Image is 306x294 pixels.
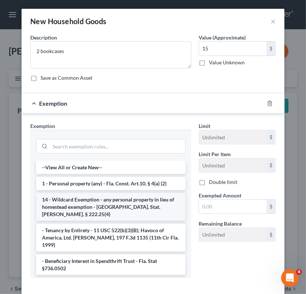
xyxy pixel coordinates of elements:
li: - Tenancy by Entirety - 11 USC 522(b)(3)(B); Havoco of America, Ltd. [PERSON_NAME], 197 F.3d 1135... [36,224,185,252]
input: 0.00 [199,200,267,214]
div: $ [267,130,275,144]
input: 0.00 [199,42,267,56]
iframe: Intercom live chat [281,269,299,287]
label: Remaining Balance [199,220,242,227]
label: Double limit [209,178,237,186]
input: -- [199,130,267,144]
span: Exempted Amount [199,192,241,199]
span: 4 [296,269,302,275]
span: Limit [199,123,210,129]
div: New Household Goods [30,16,107,26]
div: $ [267,42,275,56]
div: $ [267,228,275,242]
label: Save as Common Asset [41,74,92,82]
button: × [271,17,276,26]
input: -- [199,228,267,242]
div: $ [267,158,275,172]
span: Description [30,34,57,41]
span: Exemption [30,123,55,129]
label: Limit Per Item [199,150,231,158]
input: Search exemption rules... [50,139,185,153]
input: -- [199,158,267,172]
div: $ [267,200,275,214]
li: - Beneficiary Interest in Spendthrift Trust - Fla. Stat §736.0502 [36,255,185,275]
li: 1 - Personal property (any) - Fla. Const. Art.10, § 4(a) (2) [36,177,185,190]
span: Exemption [39,100,67,107]
li: --View All or Create New-- [36,161,185,174]
label: Value Unknown [209,59,245,66]
li: 14 - Wildcard Exemption - any personal property in lieu of homestead exemption - [GEOGRAPHIC_DATA... [36,193,185,221]
label: Value (Approximate) [199,34,246,41]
